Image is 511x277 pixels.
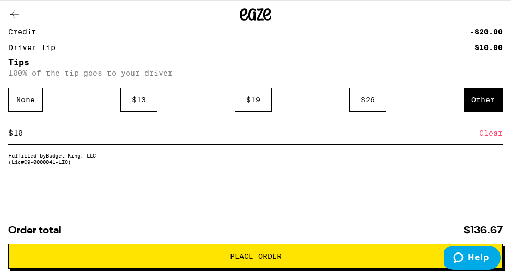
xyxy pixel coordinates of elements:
div: Fulfilled by Budget King, LLC (Lic# C9-0000041-LIC ) [8,152,503,165]
div: None [8,88,43,112]
h5: Tips [8,58,503,67]
div: $ 26 [349,88,386,112]
div: Other [464,88,503,112]
iframe: Opens a widget where you can find more information [444,246,501,272]
div: $ 19 [235,88,272,112]
div: -$20.00 [470,28,503,35]
div: Driver Tip [8,44,63,51]
span: Order total [8,226,62,235]
span: $136.67 [464,226,503,235]
div: Credit [8,28,44,35]
p: 100% of the tip goes to your driver [8,69,503,77]
div: Clear [479,122,503,144]
input: 0 [13,128,479,138]
div: $10.00 [475,44,503,51]
span: Place Order [230,252,282,260]
div: $ 13 [120,88,157,112]
button: Place Order [8,244,503,269]
div: $ [8,122,13,144]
